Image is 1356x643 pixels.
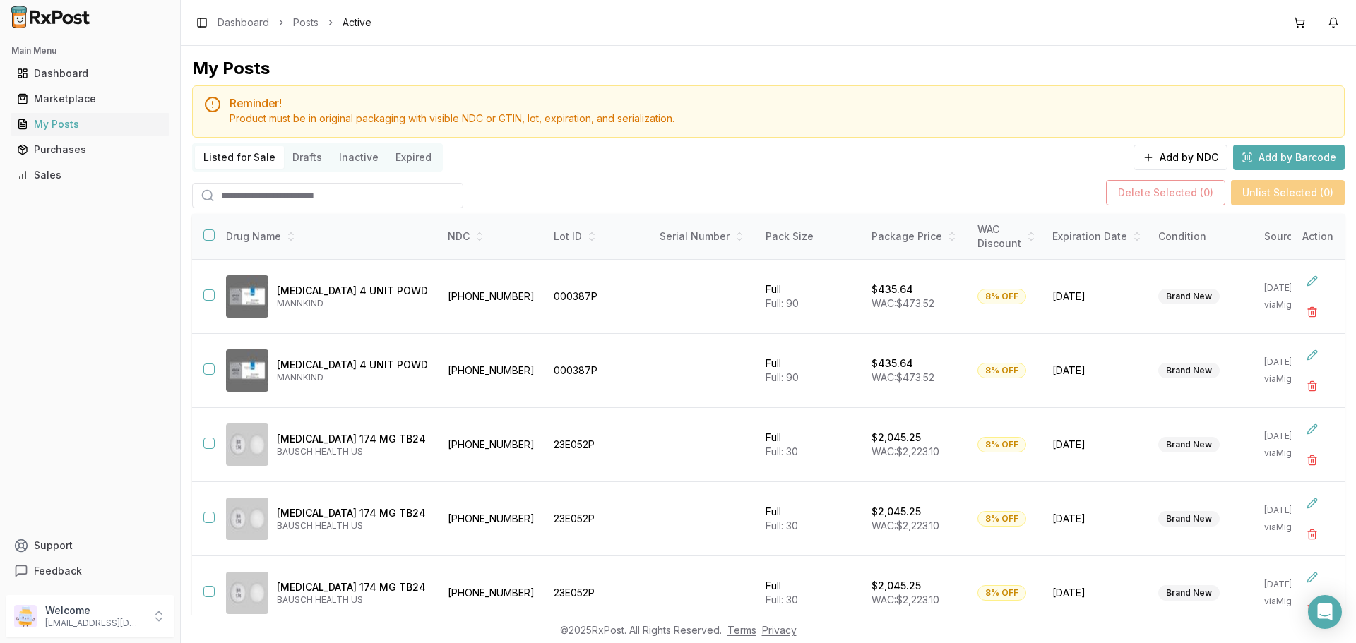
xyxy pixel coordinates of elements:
[277,298,428,309] p: MANNKIND
[766,594,798,606] span: Full: 30
[17,92,163,106] div: Marketplace
[6,164,174,186] button: Sales
[757,408,863,482] td: Full
[872,519,939,531] span: WAC: $2,223.10
[1299,268,1325,294] button: Edit
[1158,585,1220,601] div: Brand New
[1158,363,1220,378] div: Brand New
[1299,522,1325,547] button: Delete
[277,446,428,457] p: BAUSCH HEALTH US
[1158,511,1220,527] div: Brand New
[1134,145,1227,170] button: Add by NDC
[872,282,913,296] p: $435.64
[757,260,863,334] td: Full
[11,137,169,162] a: Purchases
[17,117,163,131] div: My Posts
[1299,596,1325,621] button: Delete
[766,371,799,383] span: Full: 90
[1291,214,1345,260] th: Action
[977,585,1026,601] div: 8% OFF
[387,146,440,169] button: Expired
[331,146,387,169] button: Inactive
[1264,579,1318,590] p: [DATE]
[226,229,428,244] div: Drug Name
[1233,145,1345,170] button: Add by Barcode
[872,579,921,593] p: $2,045.25
[11,86,169,112] a: Marketplace
[1264,431,1318,442] p: [DATE]
[277,432,428,446] p: [MEDICAL_DATA] 174 MG TB24
[277,594,428,606] p: BAUSCH HEALTH US
[277,506,428,520] p: [MEDICAL_DATA] 174 MG TB24
[6,113,174,136] button: My Posts
[195,146,284,169] button: Listed for Sale
[1150,214,1256,260] th: Condition
[439,482,545,556] td: [PHONE_NUMBER]
[1158,437,1220,452] div: Brand New
[439,556,545,630] td: [PHONE_NUMBER]
[11,61,169,86] a: Dashboard
[977,363,1026,378] div: 8% OFF
[977,222,1035,251] div: WAC Discount
[757,214,863,260] th: Pack Size
[192,57,270,80] div: My Posts
[218,16,371,30] nav: breadcrumb
[6,138,174,161] button: Purchases
[1264,299,1318,311] p: via Migrated
[1299,565,1325,590] button: Edit
[17,168,163,182] div: Sales
[872,356,913,371] p: $435.64
[226,498,268,540] img: Aplenzin 174 MG TB24
[545,482,651,556] td: 23E052P
[1264,505,1318,516] p: [DATE]
[6,88,174,110] button: Marketplace
[977,511,1026,527] div: 8% OFF
[11,45,169,56] h2: Main Menu
[1052,438,1141,452] span: [DATE]
[284,146,331,169] button: Drafts
[1299,491,1325,516] button: Edit
[1052,229,1141,244] div: Expiration Date
[277,358,428,372] p: [MEDICAL_DATA] 4 UNIT POWD
[545,408,651,482] td: 23E052P
[17,66,163,80] div: Dashboard
[1264,596,1318,607] p: via Migrated
[448,229,537,244] div: NDC
[872,594,939,606] span: WAC: $2,223.10
[6,558,174,584] button: Feedback
[226,572,268,614] img: Aplenzin 174 MG TB24
[727,624,756,636] a: Terms
[872,371,934,383] span: WAC: $473.52
[277,520,428,531] p: BAUSCH HEALTH US
[872,229,961,244] div: Package Price
[757,556,863,630] td: Full
[34,564,82,578] span: Feedback
[226,275,268,318] img: Afrezza 4 UNIT POWD
[766,445,798,457] span: Full: 30
[1264,282,1318,294] p: [DATE]
[1299,373,1325,399] button: Delete
[45,618,143,629] p: [EMAIL_ADDRESS][DOMAIN_NAME]
[660,229,749,244] div: Serial Number
[1052,586,1141,600] span: [DATE]
[1264,522,1318,533] p: via Migrated
[277,284,428,298] p: [MEDICAL_DATA] 4 UNIT POWD
[45,603,143,618] p: Welcome
[6,6,96,28] img: RxPost Logo
[1264,447,1318,459] p: via Migrated
[11,112,169,137] a: My Posts
[1299,342,1325,368] button: Edit
[343,16,371,30] span: Active
[439,260,545,334] td: [PHONE_NUMBER]
[554,229,643,244] div: Lot ID
[17,143,163,157] div: Purchases
[1299,416,1325,442] button: Edit
[1158,289,1220,304] div: Brand New
[218,16,269,30] a: Dashboard
[6,62,174,85] button: Dashboard
[977,437,1026,452] div: 8% OFF
[1264,373,1318,385] p: via Migrated
[226,423,268,466] img: Aplenzin 174 MG TB24
[1264,356,1318,368] p: [DATE]
[293,16,319,30] a: Posts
